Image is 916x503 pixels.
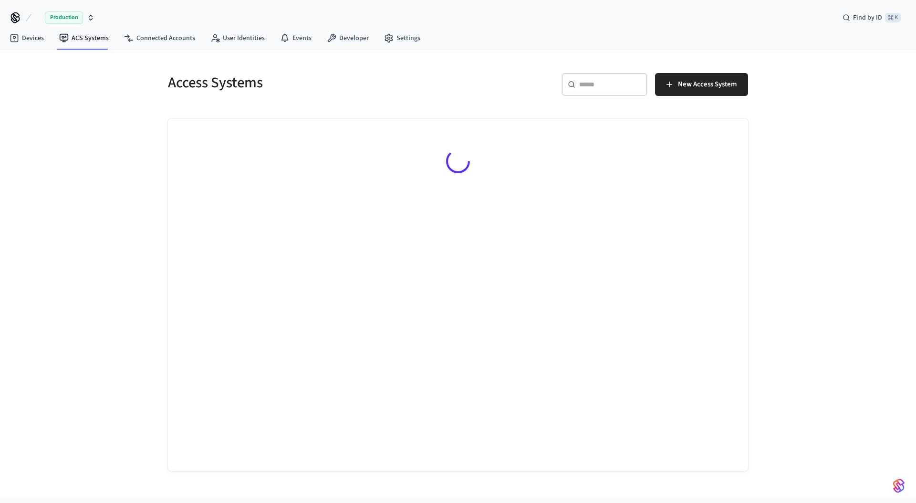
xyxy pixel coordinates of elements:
a: Developer [319,30,376,47]
span: Find by ID [853,13,882,22]
a: User Identities [203,30,272,47]
div: Find by ID⌘ K [835,9,908,26]
a: Events [272,30,319,47]
a: Devices [2,30,52,47]
img: SeamLogoGradient.69752ec5.svg [893,478,905,493]
a: Settings [376,30,428,47]
span: Production [45,11,83,24]
span: New Access System [678,78,737,91]
a: Connected Accounts [116,30,203,47]
a: ACS Systems [52,30,116,47]
span: ⌘ K [885,13,901,22]
button: New Access System [655,73,748,96]
h5: Access Systems [168,73,452,93]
